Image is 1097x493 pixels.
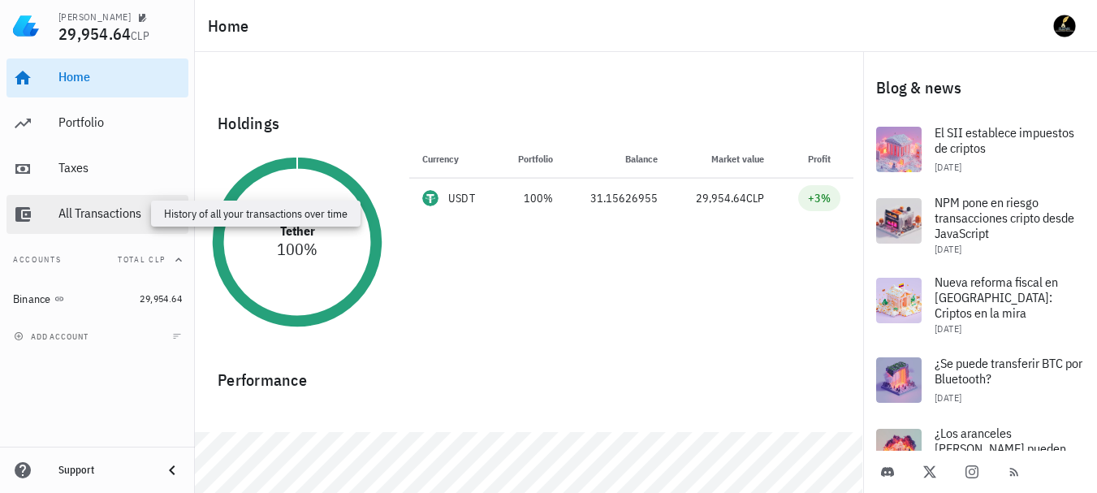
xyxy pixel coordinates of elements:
[1052,13,1078,39] div: avatar
[13,13,39,39] img: LedgiFi
[205,354,853,393] div: Performance
[935,194,1074,241] span: NPM pone en riesgo transacciones cripto desde JavaScript
[6,58,188,97] a: Home
[17,331,89,342] span: add account
[696,191,746,205] span: 29,954.64
[863,114,1097,185] a: El SII establece impuestos de criptos [DATE]
[935,161,961,173] span: [DATE]
[808,153,840,165] span: Profit
[808,190,831,206] div: +3%
[140,292,182,305] span: 29,954.64
[58,69,182,84] div: Home
[58,160,182,175] div: Taxes
[935,425,1066,472] span: ¿Los aranceles [PERSON_NAME] pueden desencadenar una crisis?
[448,190,475,206] div: USDT
[671,140,776,179] th: Market value
[935,391,961,404] span: [DATE]
[58,205,182,221] div: All Transactions
[935,243,961,255] span: [DATE]
[10,328,95,344] button: add account
[498,140,566,179] th: Portfolio
[935,322,961,335] span: [DATE]
[58,115,182,130] div: Portfolio
[409,140,498,179] th: Currency
[131,28,149,43] span: CLP
[6,240,188,279] button: AccountsTotal CLP
[6,104,188,143] a: Portfolio
[863,344,1097,416] a: ¿Se puede transferir BTC por Bluetooth? [DATE]
[579,190,658,207] div: 31.15626955
[6,195,188,234] a: All Transactions
[58,464,149,477] div: Support
[566,140,671,179] th: Balance
[511,190,553,207] div: 100%
[863,185,1097,265] a: NPM pone en riesgo transacciones cripto desde JavaScript [DATE]
[935,355,1082,387] span: ¿Se puede transferir BTC por Bluetooth?
[422,190,438,206] div: USDT-icon
[863,62,1097,114] div: Blog & news
[6,279,188,318] a: Binance 29,954.64
[58,11,131,24] div: [PERSON_NAME]
[58,23,131,45] span: 29,954.64
[935,124,1074,156] span: El SII establece impuestos de criptos
[935,274,1058,321] span: Nueva reforma fiscal en [GEOGRAPHIC_DATA]: Criptos en la mira
[746,191,764,205] span: CLP
[13,292,51,306] div: Binance
[6,149,188,188] a: Taxes
[118,254,166,265] span: Total CLP
[205,97,853,149] div: Holdings
[208,13,255,39] h1: Home
[863,265,1097,344] a: Nueva reforma fiscal en [GEOGRAPHIC_DATA]: Criptos en la mira [DATE]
